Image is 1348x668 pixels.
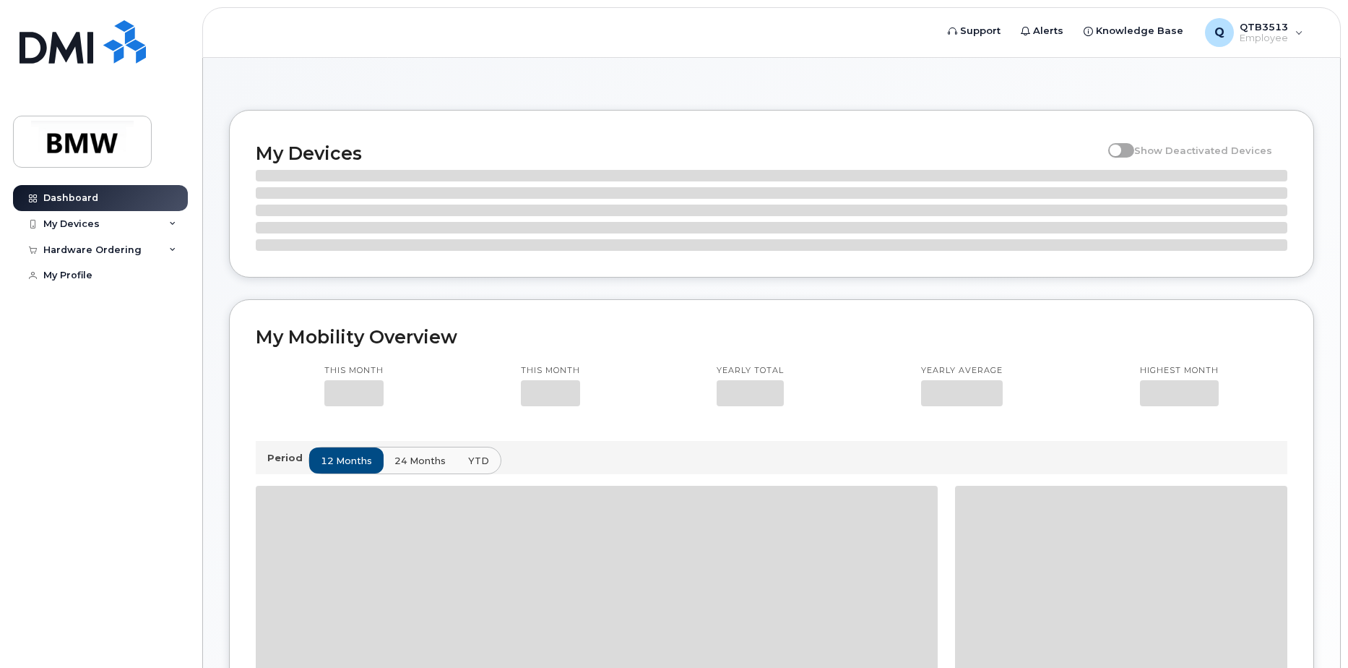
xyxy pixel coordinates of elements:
[267,451,308,465] p: Period
[256,142,1101,164] h2: My Devices
[1140,365,1219,377] p: Highest month
[1134,145,1272,156] span: Show Deactivated Devices
[468,454,489,468] span: YTD
[324,365,384,377] p: This month
[1108,137,1120,148] input: Show Deactivated Devices
[921,365,1003,377] p: Yearly average
[256,326,1287,348] h2: My Mobility Overview
[521,365,580,377] p: This month
[394,454,446,468] span: 24 months
[717,365,784,377] p: Yearly total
